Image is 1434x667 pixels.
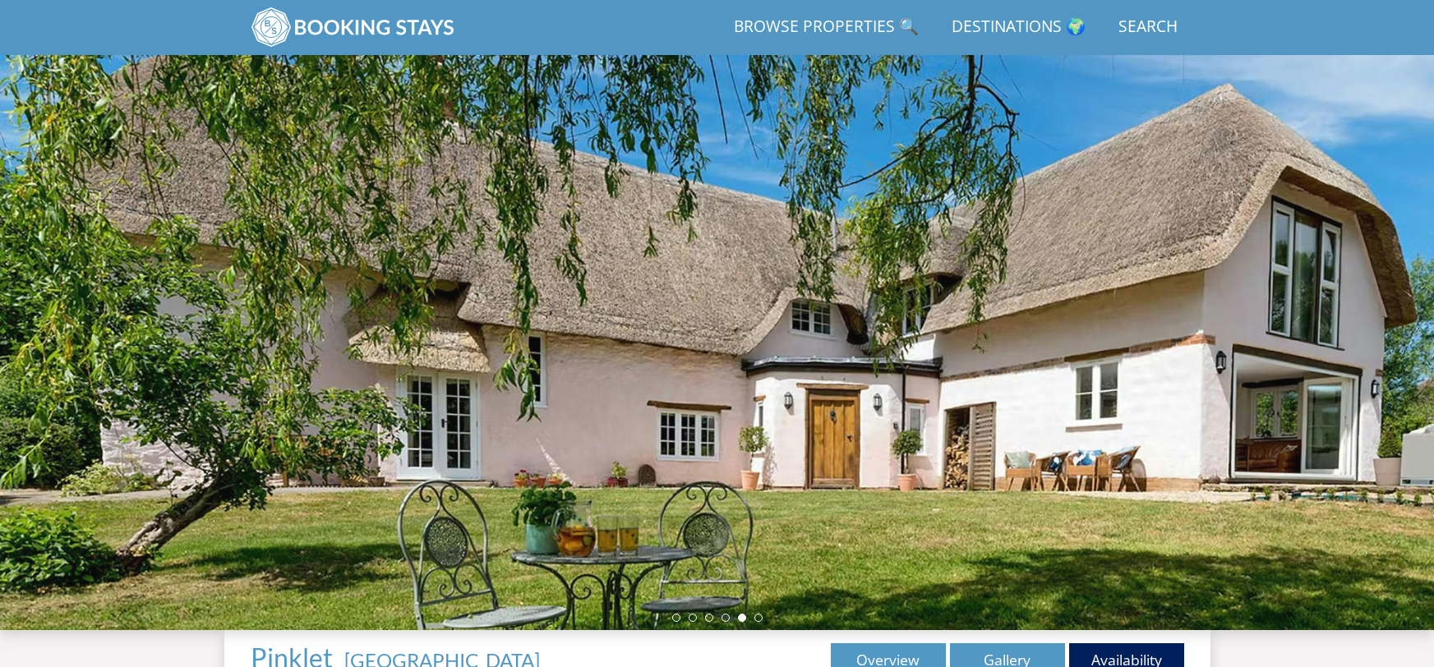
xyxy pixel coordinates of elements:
[1112,9,1184,46] a: Search
[727,9,925,46] a: Browse Properties 🔍
[945,9,1092,46] a: Destinations 🌍
[251,7,456,48] img: BookingStays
